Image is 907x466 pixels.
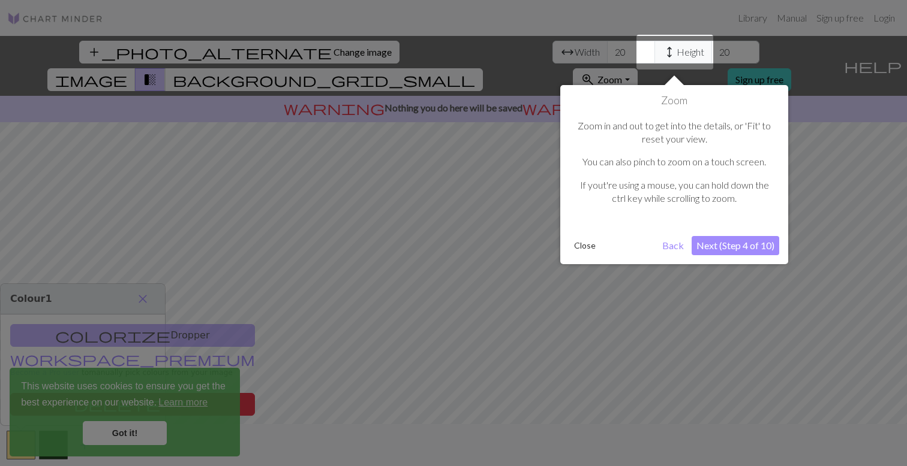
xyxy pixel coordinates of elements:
button: Next (Step 4 of 10) [692,236,779,255]
div: Zoom [560,85,788,264]
p: Zoom in and out to get into the details, or 'Fit' to reset your view. [575,119,773,146]
h1: Zoom [569,94,779,107]
p: If yout're using a mouse, you can hold down the ctrl key while scrolling to zoom. [575,178,773,205]
p: You can also pinch to zoom on a touch screen. [575,155,773,168]
button: Close [569,237,600,255]
button: Back [657,236,689,255]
